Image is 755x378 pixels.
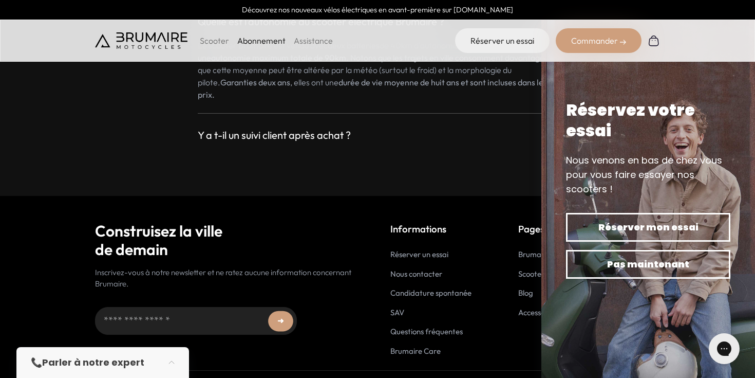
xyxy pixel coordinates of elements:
[648,34,660,47] img: Panier
[220,77,290,87] strong: Garanties deux ans
[518,222,557,236] p: Pages
[620,39,626,45] img: right-arrow-2.png
[518,249,550,259] a: Brumaire
[390,222,471,236] p: Informations
[198,128,351,142] h3: Y a t-il un suivi client après achat ?
[294,35,333,46] a: Assistance
[198,39,557,101] p: Le scooter Brumaire est vendu avec de 40km d’autonomie chacune. Elles vous offrent une . Notons q...
[390,269,442,279] a: Nous contacter
[390,327,463,336] a: Questions fréquentes
[95,267,365,290] p: Inscrivez-vous à notre newsletter et ne ratez aucune information concernant Brumaire.
[95,32,187,49] img: Brumaire Motocycles
[237,35,286,46] a: Abonnement
[390,308,404,317] a: SAV
[95,222,365,259] h2: Construisez la ville de demain
[390,288,471,298] a: Candidature spontanée
[390,249,448,259] a: Réserver un essai
[390,346,441,356] a: Brumaire Care
[268,311,293,332] button: ➜
[200,34,229,47] p: Scooter
[704,330,745,368] iframe: Gorgias live chat messenger
[198,77,543,100] strong: durée de vie moyenne de huit ans et sont incluses dans le prix.
[518,269,544,279] a: Scooter
[455,28,550,53] a: Réserver un essai
[518,288,533,298] a: Blog
[95,307,297,335] input: Adresse email...
[518,308,557,317] a: Accessoires
[556,28,641,53] div: Commander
